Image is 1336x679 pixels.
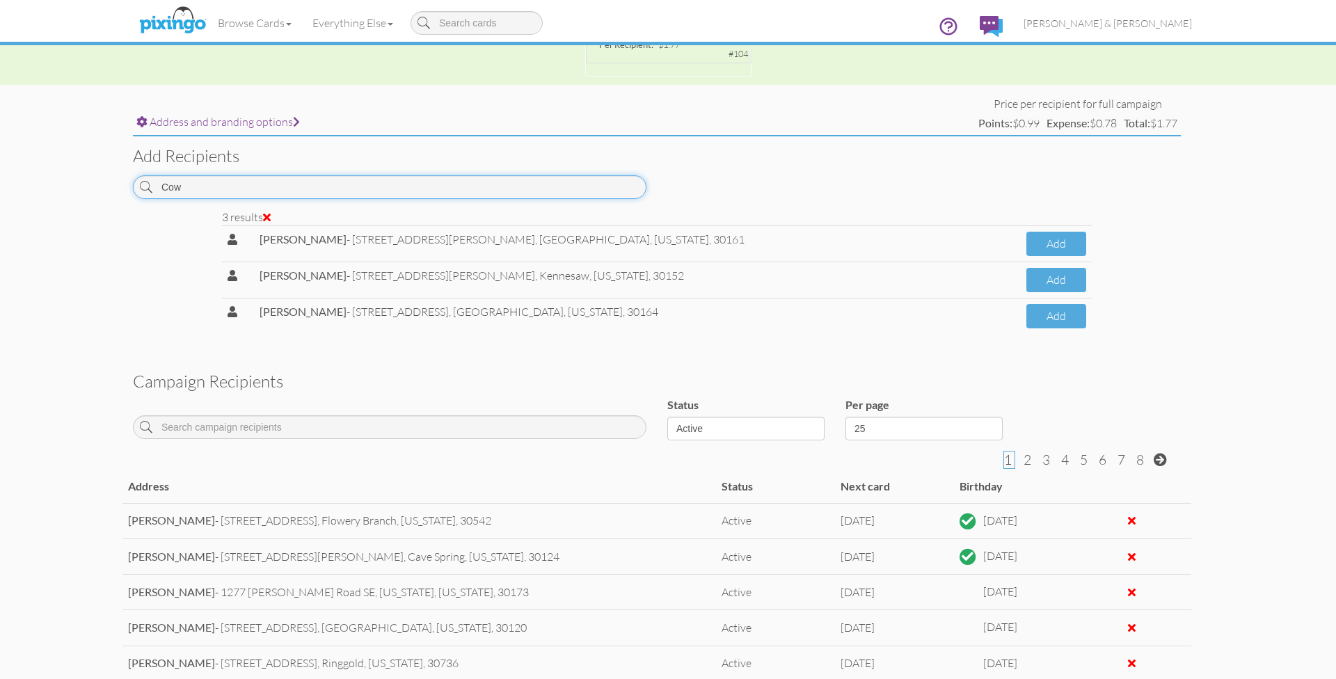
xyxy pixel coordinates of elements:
span: 5 [1080,452,1088,468]
strong: [PERSON_NAME] [128,585,215,598]
span: [US_STATE], [436,621,493,634]
label: Per page [845,397,889,413]
span: [GEOGRAPHIC_DATA], [539,232,745,246]
div: [DATE] [980,616,1017,635]
div: Active [722,655,829,671]
span: - [128,621,218,634]
span: [US_STATE], [379,585,529,599]
span: 8 [1136,452,1144,468]
span: Kennesaw, [539,269,684,282]
div: Active [722,549,829,565]
span: [DATE] [841,513,875,527]
span: 4 [1061,452,1069,468]
div: Active [722,620,829,636]
span: 30542 [460,513,491,527]
strong: [PERSON_NAME] [260,269,347,282]
span: [GEOGRAPHIC_DATA], [321,621,527,634]
div: Active [722,513,829,529]
span: 7 [1118,452,1125,468]
button: Add [1026,268,1086,292]
span: - [128,656,218,670]
td: $0.78 [1043,112,1120,135]
strong: [PERSON_NAME] [128,513,215,527]
input: Search contact and group names [133,175,646,199]
div: Active [722,584,829,600]
span: [STREET_ADDRESS][PERSON_NAME], [352,269,537,282]
strong: [PERSON_NAME] [128,656,215,669]
span: 30161 [713,232,745,246]
span: [DATE] [841,621,875,634]
a: Browse Cards [207,6,302,40]
span: [US_STATE], [469,550,526,564]
span: [US_STATE], [568,305,625,319]
strong: [PERSON_NAME] [260,305,347,318]
img: pixingo logo [136,3,209,38]
td: Birthday [954,470,1073,503]
span: 2 [1024,452,1031,468]
div: 3 results [222,209,1092,225]
span: 30124 [528,550,559,564]
strong: Expense: [1047,116,1090,129]
span: [DATE] [841,550,875,564]
a: [PERSON_NAME] & [PERSON_NAME] [1013,6,1202,41]
div: [DATE] [980,509,1017,529]
span: 6 [1099,452,1106,468]
span: [US_STATE], [438,585,495,599]
strong: Total: [1124,116,1150,129]
input: Search campaign recipients [133,415,646,439]
span: - [260,269,350,282]
td: $1.77 [1120,112,1181,135]
strong: [PERSON_NAME] [260,232,347,246]
span: [PERSON_NAME] & [PERSON_NAME] [1024,17,1192,29]
div: [DATE] [980,545,1017,564]
span: 30152 [653,269,684,282]
div: [DATE] [980,580,1017,600]
span: Address and branding options [150,115,300,129]
span: 30164 [627,305,658,319]
span: - [128,585,218,599]
span: 3 [1042,452,1050,468]
span: 1 [1004,452,1012,468]
span: [DATE] [841,656,875,670]
span: [STREET_ADDRESS][PERSON_NAME], [221,550,406,564]
span: - [128,550,218,564]
img: comments.svg [980,16,1003,37]
h3: Add recipients [133,147,1181,165]
span: [STREET_ADDRESS], [221,621,319,634]
span: 30736 [427,656,459,670]
strong: [PERSON_NAME] [128,621,215,634]
input: Search cards [411,11,543,35]
span: [DATE] [841,585,875,599]
span: [STREET_ADDRESS], [221,513,319,527]
span: [US_STATE], [401,513,458,527]
span: - [260,305,350,319]
td: Status [716,470,835,503]
span: [GEOGRAPHIC_DATA], [453,305,658,319]
span: 1277 [PERSON_NAME] Road SE, [221,585,377,599]
span: - [260,232,350,246]
button: Add [1026,304,1086,328]
span: Cave Spring, [408,550,559,564]
span: [STREET_ADDRESS], [352,305,451,319]
span: [STREET_ADDRESS][PERSON_NAME], [352,232,537,246]
button: Add [1026,232,1086,256]
span: Flowery Branch, [321,513,491,527]
span: [US_STATE], [594,269,651,282]
strong: Points: [978,116,1012,129]
td: Price per recipient for full campaign [975,96,1181,112]
h3: Campaign recipients [133,372,1181,390]
span: - [128,513,218,527]
a: Everything Else [302,6,404,40]
span: [US_STATE], [654,232,711,246]
td: Address [122,470,716,503]
span: 30173 [498,585,529,599]
span: 30120 [495,621,527,634]
td: Next card [835,470,954,503]
label: Status [667,397,699,413]
span: [STREET_ADDRESS], [221,656,319,670]
div: [DATE] [980,652,1017,671]
span: [US_STATE], [368,656,425,670]
td: $0.99 [975,112,1043,135]
strong: [PERSON_NAME] [128,550,215,563]
span: Ringgold, [321,656,459,670]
